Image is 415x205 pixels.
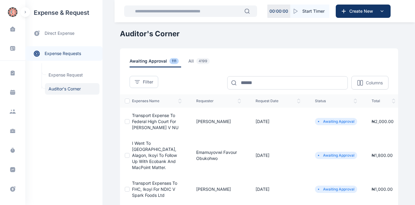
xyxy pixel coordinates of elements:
[372,153,393,158] span: ₦ 1,800.00
[256,99,300,103] span: request date
[189,108,248,135] td: [PERSON_NAME]
[248,175,308,203] td: [DATE]
[25,41,102,61] div: expense requests
[132,141,177,170] a: I went to [GEOGRAPHIC_DATA], Alagon, Ikoyi to follow up with Ecobank and MacPoint Matter.
[302,8,325,14] span: Start Timer
[143,79,153,85] span: Filter
[317,153,355,158] li: Awaiting Approval
[248,108,308,135] td: [DATE]
[366,80,383,86] p: Columns
[196,99,241,103] span: Requester
[25,46,102,61] a: expense requests
[347,8,378,14] span: Create New
[45,69,99,81] a: Expense Request
[189,135,248,175] td: Emamuyovwi Favour Obukohwo
[351,76,388,89] button: Columns
[132,99,182,103] span: expenses Name
[317,187,355,192] li: Awaiting Approval
[372,99,395,103] span: total
[248,135,308,175] td: [DATE]
[372,119,394,124] span: ₦ 2,000.00
[130,58,188,67] a: awaiting approval111
[132,181,177,198] a: Transport Expenses to FHC, Ikoyi for NDIC V Spark Foods Ltd
[45,83,99,95] a: Auditor's Corner
[269,8,288,14] p: 00 : 00 : 00
[290,5,329,18] button: Start Timer
[132,113,178,130] a: Transport expense to Federal High Court for [PERSON_NAME] V NU
[120,29,398,39] h1: Auditor's Corner
[188,58,212,67] span: all
[315,99,357,103] span: status
[336,5,391,18] button: Create New
[169,58,179,64] span: 111
[372,187,393,192] span: ₦ 1,000.00
[45,30,74,37] span: direct expense
[189,175,248,203] td: [PERSON_NAME]
[317,119,355,124] li: Awaiting Approval
[130,58,181,67] span: awaiting approval
[196,58,210,64] span: 4199
[188,58,219,67] a: all4199
[130,76,158,88] button: Filter
[25,25,102,41] a: direct expense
